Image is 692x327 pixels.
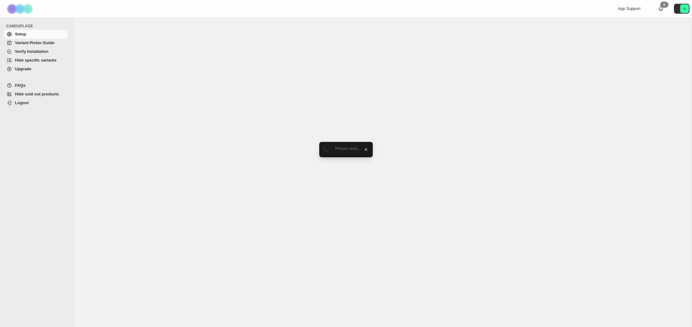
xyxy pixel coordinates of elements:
[4,30,68,39] a: Setup
[15,58,57,62] span: Hide specific variants
[660,2,668,8] div: 0
[683,7,686,11] text: N
[4,90,68,99] a: Hide sold out products
[5,0,36,17] img: Camouflage
[4,65,68,73] a: Upgrade
[15,83,26,88] span: FAQs
[15,49,49,54] span: Verify Installation
[335,146,361,151] span: Please wait...
[6,24,70,29] span: CAMOUFLAGE
[618,6,640,11] span: App Support
[680,4,689,13] span: Avatar with initials N
[4,39,68,47] a: Variant Picker Guide
[15,32,26,36] span: Setup
[4,81,68,90] a: FAQs
[674,4,690,14] button: Avatar with initials N
[4,47,68,56] a: Verify Installation
[15,100,29,105] span: Logout
[15,67,31,71] span: Upgrade
[4,99,68,107] a: Logout
[4,56,68,65] a: Hide specific variants
[658,6,664,12] a: 0
[15,40,54,45] span: Variant Picker Guide
[15,92,59,96] span: Hide sold out products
